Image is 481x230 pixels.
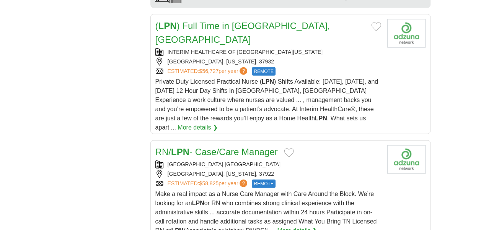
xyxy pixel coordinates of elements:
[252,67,275,76] span: REMOTE
[387,145,426,174] img: Company logo
[371,22,381,31] button: Add to favorite jobs
[155,170,381,178] div: [GEOGRAPHIC_DATA], [US_STATE], 37922
[155,78,378,131] span: Private Duty Licensed Practical Nurse ( ) Shifts Available: [DATE], [DATE], and [DATE] 12 Hour Da...
[262,78,274,85] strong: LPN
[155,21,330,45] a: (LPN) Full Time in [GEOGRAPHIC_DATA], [GEOGRAPHIC_DATA]
[171,147,189,157] strong: LPN
[240,67,247,75] span: ?
[158,21,177,31] strong: LPN
[155,160,381,168] div: [GEOGRAPHIC_DATA] [GEOGRAPHIC_DATA]
[252,180,275,188] span: REMOTE
[168,67,249,76] a: ESTIMATED:$56,727per year?
[192,200,204,206] strong: LPN
[240,180,247,187] span: ?
[315,115,327,121] strong: LPN
[178,123,218,132] a: More details ❯
[168,180,249,188] a: ESTIMATED:$58,825per year?
[199,68,218,74] span: $56,727
[284,148,294,157] button: Add to favorite jobs
[155,48,381,56] div: INTERIM HEALTHCARE OF [GEOGRAPHIC_DATA][US_STATE]
[387,19,426,48] img: Company logo
[199,180,218,186] span: $58,825
[155,58,381,66] div: [GEOGRAPHIC_DATA], [US_STATE], 37932
[155,147,278,157] a: RN/LPN- Case/Care Manager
